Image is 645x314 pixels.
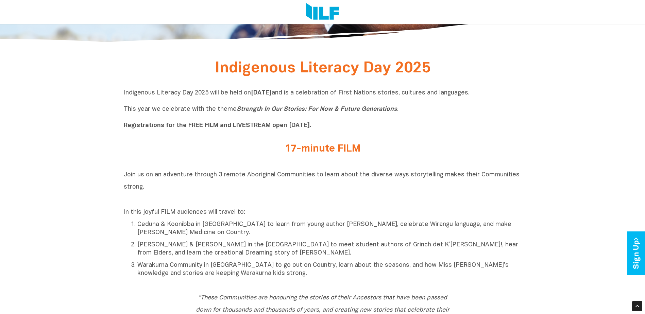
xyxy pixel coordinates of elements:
i: Strength In Our Stories: For Now & Future Generations [237,106,397,112]
p: In this joyful FILM audiences will travel to: [124,208,522,216]
h2: 17-minute FILM [195,143,450,155]
span: Indigenous Literacy Day 2025 [215,62,430,75]
b: Registrations for the FREE FILM and LIVESTREAM open [DATE]. [124,123,311,128]
p: Warakurna Community in [GEOGRAPHIC_DATA] to go out on Country, learn about the seasons, and how M... [137,261,522,278]
p: Ceduna & Koonibba in [GEOGRAPHIC_DATA] to learn from young author [PERSON_NAME], celebrate Wirang... [137,221,522,237]
p: Indigenous Literacy Day 2025 will be held on and is a celebration of First Nations stories, cultu... [124,89,522,130]
p: [PERSON_NAME] & [PERSON_NAME] in the [GEOGRAPHIC_DATA] to meet student authors of Grinch det K’[P... [137,241,522,257]
b: [DATE] [251,90,272,96]
span: Join us on an adventure through 3 remote Aboriginal Communities to learn about the diverse ways s... [124,172,520,190]
div: Scroll Back to Top [632,301,642,311]
img: Logo [306,3,339,21]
